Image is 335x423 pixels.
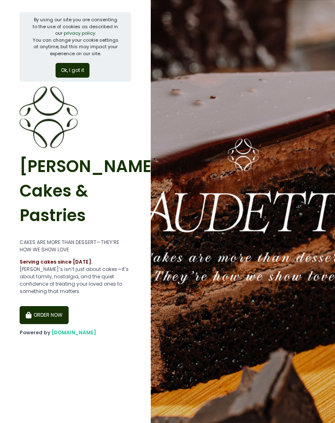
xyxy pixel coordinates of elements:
div: CAKES ARE MORE THAN DESSERT—THEY’RE HOW WE SHOW LOVE. [20,239,131,253]
div: Powered by [20,329,131,336]
img: Claudette’s Cakeshop [20,87,78,148]
a: privacy policy. [64,30,96,36]
button: Ok, I got it [56,63,89,78]
button: ORDER NOW [20,306,69,324]
b: Serving cakes since [DATE]. [20,258,92,265]
div: By using our site you are consenting to the use of cookies as described in our You can change you... [32,16,118,57]
a: [DOMAIN_NAME] [51,329,96,336]
div: [PERSON_NAME]’s isn’t just about cakes—it’s about family, nostalgia, and the quiet confidence of ... [20,258,131,295]
div: [PERSON_NAME]'s Cakes & Pastries [20,148,131,234]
